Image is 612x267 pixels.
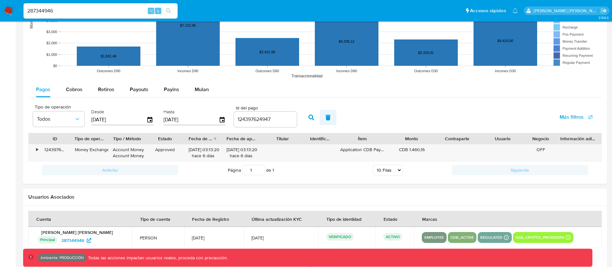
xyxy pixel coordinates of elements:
button: search-icon [162,6,175,15]
span: Accesos rápidos [470,7,506,14]
h2: Usuarios Asociados [28,194,602,200]
span: s [157,8,159,14]
p: Ambiente: PRODUCCIÓN [40,256,84,259]
a: Salir [600,7,607,14]
a: Notificaciones [512,8,518,13]
span: 3.158.0 [599,15,609,20]
p: Todas las acciones impactan usuarios reales, proceda con precaución. [86,255,228,261]
p: victor.david@mercadolibre.com.co [534,8,599,14]
input: Buscar usuario o caso... [23,7,178,15]
span: ⌥ [148,8,153,14]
